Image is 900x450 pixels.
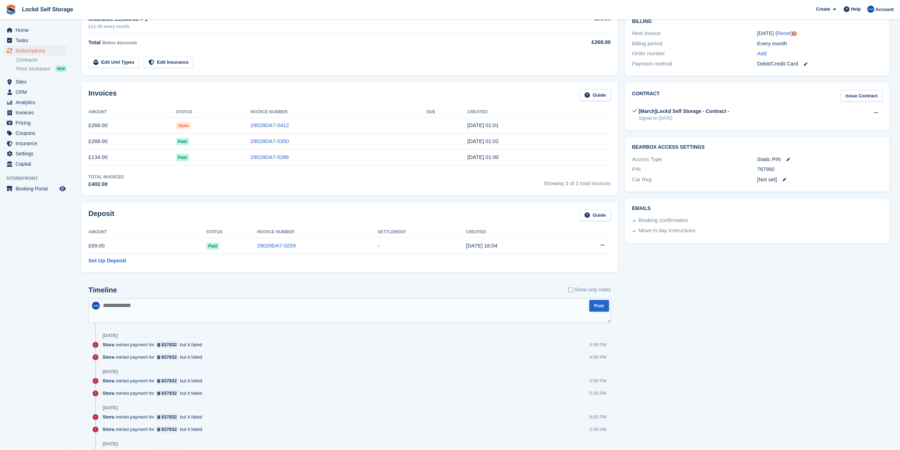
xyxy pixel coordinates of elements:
div: retried payment for but it failed [103,354,206,360]
span: Before discounts [102,40,137,45]
h2: BearBox Access Settings [632,144,882,150]
a: menu [4,184,67,194]
div: 4:58 PM [589,341,606,348]
td: - [378,238,466,254]
a: Contracts [16,57,67,63]
a: menu [4,46,67,56]
a: Guide [580,89,611,101]
a: 29029DA7-0286 [250,154,289,160]
div: [DATE] [103,405,118,411]
h2: Emails [632,206,882,211]
a: Guide [580,210,611,221]
button: Post [589,300,609,312]
span: Stora [103,426,114,433]
a: Set Up Deposit [88,257,126,265]
div: 2:06 AM [590,426,606,433]
td: £268.00 [88,118,176,133]
div: [DATE] [103,369,118,375]
time: 2025-09-10 00:01:56 UTC [467,122,499,128]
a: menu [4,97,67,107]
th: Amount [88,107,176,118]
label: Show only notes [568,286,611,294]
span: Settings [16,149,58,159]
div: Order number [632,50,757,58]
span: Stora [103,414,114,420]
a: 29029DA7-0350 [250,138,289,144]
div: Car Reg [632,176,757,184]
span: Pricing [16,118,58,128]
time: 2025-08-10 00:02:49 UTC [467,138,499,144]
span: Paid [176,154,189,161]
div: 837832 [162,426,177,433]
span: Stora [103,354,114,360]
a: 837832 [156,354,179,360]
div: £402.00 [88,180,124,188]
a: Price increases NEW [16,65,67,73]
a: 837832 [156,377,179,384]
div: [March]Lockd Self Storage - Contract - [639,108,729,115]
a: 29029DA7-0412 [250,122,289,128]
th: Status [206,227,257,238]
div: Every month [757,40,882,48]
div: retried payment for but it failed [103,414,206,420]
div: NEW [55,65,67,72]
input: Show only notes [568,286,573,294]
span: Create [816,6,830,13]
a: 837832 [156,426,179,433]
a: Reset [777,30,791,36]
h2: Invoices [88,89,117,101]
div: [Not set] [757,176,882,184]
h2: Deposit [88,210,114,221]
span: Help [851,6,861,13]
a: Preview store [58,184,67,193]
th: Created [466,227,564,238]
time: 2025-07-10 00:00:48 UTC [467,154,499,160]
span: Paid [176,138,189,145]
span: Showing 3 of 3 total invoices [544,174,611,188]
div: 837832 [162,354,177,360]
img: Jonny Bleach [867,6,874,13]
div: Payment method [632,60,757,68]
div: Move in day instructions [639,227,696,235]
div: £268.00 [530,38,611,46]
div: £21.00 every month [88,23,530,30]
span: Home [16,25,58,35]
div: Debit/Credit Card [757,60,882,68]
a: menu [4,138,67,148]
a: 29029DA7-0259 [257,243,296,249]
span: Price increases [16,65,50,72]
div: Signed on [DATE] [639,115,729,121]
span: Insurance [16,138,58,148]
div: retried payment for but it failed [103,390,206,397]
div: 5:58 PM [589,390,606,397]
span: Subscriptions [16,46,58,56]
div: Tooltip anchor [791,30,797,37]
div: Access Type [632,155,757,164]
span: Open [176,122,191,129]
span: Total [88,39,101,45]
td: £21.00 [530,11,611,34]
a: menu [4,25,67,35]
h2: Contract [632,90,660,102]
span: Coupons [16,128,58,138]
a: 837832 [156,341,179,348]
img: Jonny Bleach [92,302,100,309]
div: [DATE] [103,441,118,447]
div: Next invoice [632,29,757,38]
a: 837832 [156,414,179,420]
span: Stora [103,341,114,348]
span: Account [875,6,894,13]
div: 837832 [162,390,177,397]
div: 4:58 PM [589,354,606,360]
h2: Billing [632,17,882,24]
span: Paid [206,243,219,250]
th: Invoice Number [257,227,378,238]
div: retried payment for but it failed [103,377,206,384]
div: Static PIN [757,155,882,164]
a: Edit Unit Types [88,57,139,68]
div: 5:59 PM [589,377,606,384]
th: Amount [88,227,206,238]
div: Total Invoiced [88,174,124,180]
h2: Timeline [88,286,117,294]
div: Billing period [632,40,757,48]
